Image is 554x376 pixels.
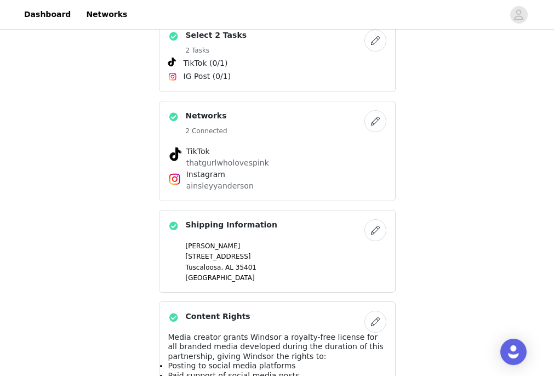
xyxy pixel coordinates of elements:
div: Open Intercom Messenger [500,339,527,365]
p: thatgurlwholovespink [186,157,368,169]
span: Media creator grants Windsor a royalty-free license for all branded media developed during the du... [168,333,384,361]
span: 35401 [236,264,256,271]
h4: TikTok [186,146,368,157]
a: Networks [79,2,134,27]
span: IG Post (0/1) [184,71,231,82]
span: Posting to social media platforms [168,361,296,370]
img: Instagram Icon [168,72,177,81]
div: avatar [513,6,524,24]
h4: Instagram [186,169,368,180]
p: ainsleyyanderson [186,180,368,192]
p: [STREET_ADDRESS] [186,252,386,261]
h5: 2 Connected [186,126,227,136]
h4: Select 2 Tasks [186,30,247,41]
div: Shipping Information [159,210,396,293]
div: Networks [159,101,396,201]
span: Tuscaloosa, [186,264,224,271]
h4: Shipping Information [186,219,277,231]
a: Dashboard [18,2,77,27]
h5: 2 Tasks [186,45,247,55]
p: [PERSON_NAME] [186,241,386,251]
h4: Content Rights [186,311,250,322]
span: TikTok (0/1) [184,58,228,69]
div: Select 2 Tasks [159,20,396,92]
span: AL [225,264,233,271]
p: [GEOGRAPHIC_DATA] [186,273,386,283]
h4: Networks [186,110,227,122]
img: Instagram Icon [168,173,181,186]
